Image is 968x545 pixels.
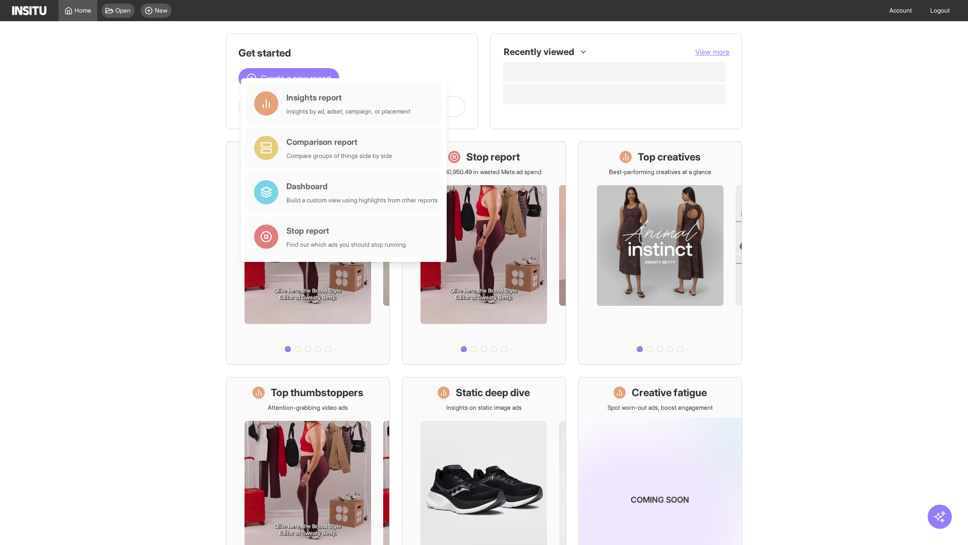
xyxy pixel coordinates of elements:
[609,168,711,176] p: Best-performing creatives at a glance
[286,107,410,116] div: Insights by ad, adset, campaign, or placement
[456,386,530,400] h1: Static deep dive
[695,47,730,57] button: View more
[226,141,390,365] a: What's live nowSee all active ads instantly
[286,225,406,237] div: Stop report
[695,47,730,56] span: View more
[286,91,410,103] div: Insights report
[402,141,566,365] a: Stop reportSave £30,950.49 in wasted Meta ad spend
[286,180,438,192] div: Dashboard
[638,150,701,164] h1: Top creatives
[426,168,541,176] p: Save £30,950.49 in wasted Meta ad spend
[286,136,392,148] div: Comparison report
[261,72,331,84] span: Create a new report
[446,404,522,412] p: Insights on static image ads
[12,6,46,15] img: Logo
[238,68,339,88] button: Create a new report
[155,7,167,15] span: New
[286,196,438,204] div: Build a custom view using highlights from other reports
[286,241,406,249] div: Find out which ads you should stop running
[466,150,520,164] h1: Stop report
[238,46,465,60] h1: Get started
[268,404,348,412] p: Attention-grabbing video ads
[115,7,131,15] span: Open
[286,152,392,160] div: Compare groups of things side by side
[75,7,91,15] span: Home
[271,386,364,400] h1: Top thumbstoppers
[578,141,742,365] a: Top creativesBest-performing creatives at a glance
